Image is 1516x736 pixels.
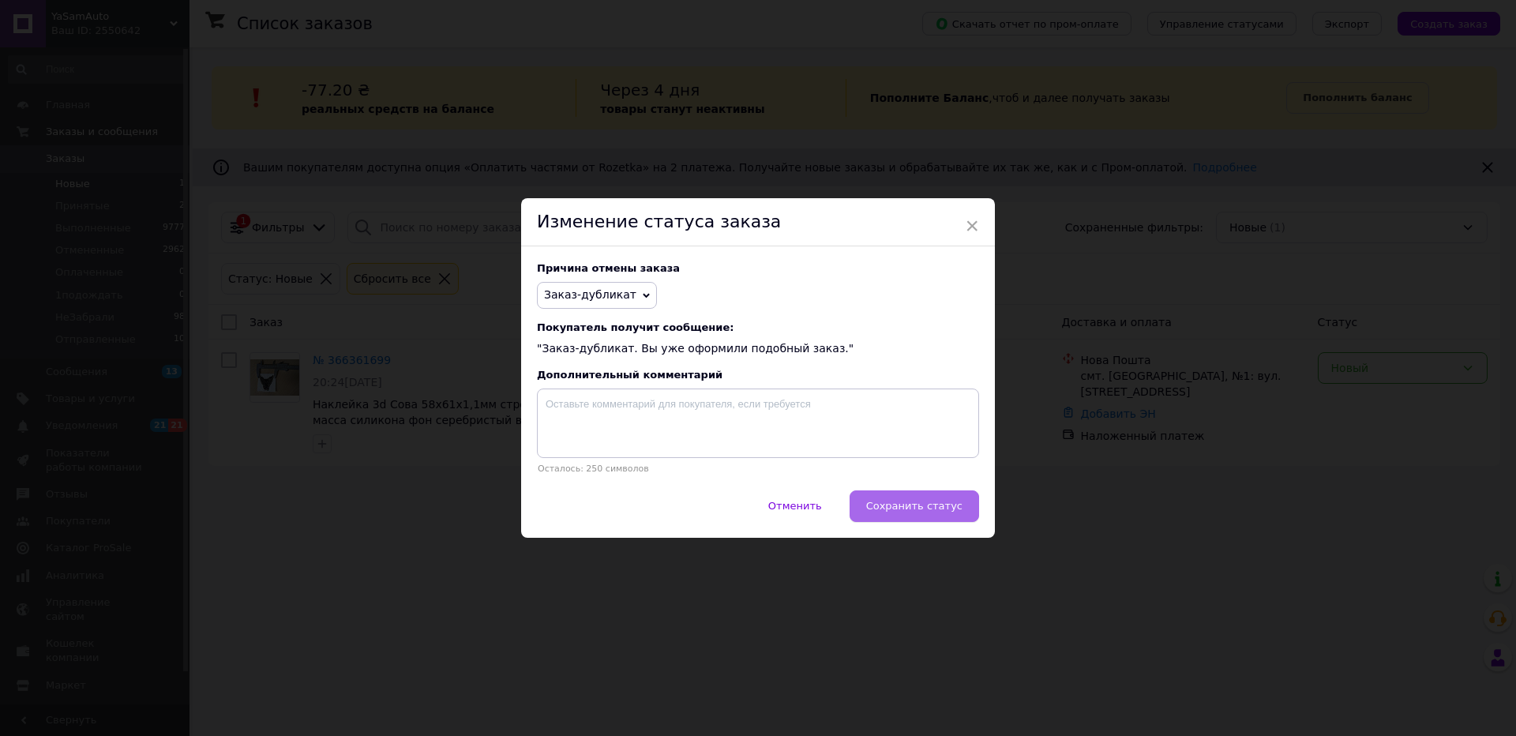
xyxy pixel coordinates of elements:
span: Отменить [768,500,822,512]
span: Покупатель получит сообщение: [537,321,979,333]
div: "Заказ-дубликат. Вы уже оформили подобный заказ." [537,321,979,357]
div: Причина отмены заказа [537,262,979,274]
p: Осталось: 250 символов [537,464,979,474]
div: Изменение статуса заказа [521,198,995,246]
button: Отменить [752,490,839,522]
span: Сохранить статус [866,500,963,512]
span: × [965,212,979,239]
button: Сохранить статус [850,490,979,522]
div: Дополнительный комментарий [537,369,979,381]
span: Заказ-дубликат [544,288,636,301]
